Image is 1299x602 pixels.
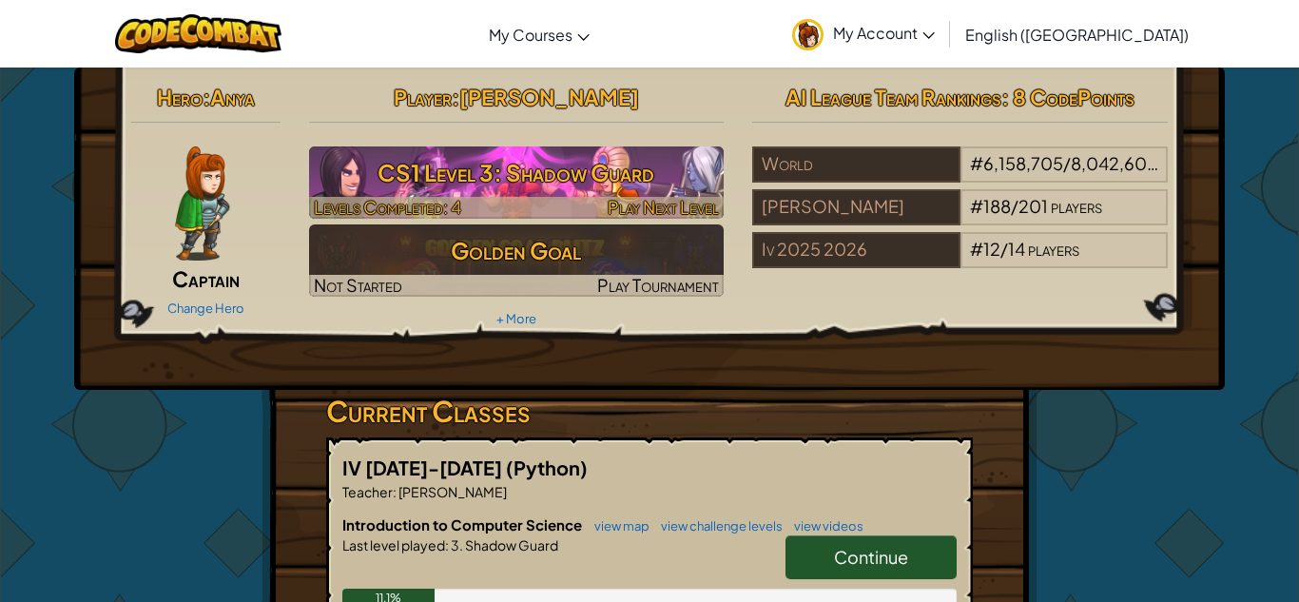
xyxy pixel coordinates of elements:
span: Last level played [342,536,445,553]
span: Introduction to Computer Science [342,515,585,534]
span: : [393,483,397,500]
span: [PERSON_NAME] [397,483,507,500]
span: / [1000,238,1008,260]
span: # [970,195,983,217]
span: players [1051,195,1102,217]
span: Teacher [342,483,393,500]
span: (Python) [506,456,588,479]
span: 188 [983,195,1011,217]
a: Golden GoalNot StartedPlay Tournament [309,224,725,297]
span: / [1011,195,1018,217]
span: IV [DATE]-[DATE] [342,456,506,479]
a: Iv 2025 2026#12/14players [752,250,1168,272]
span: Player [394,84,452,110]
span: Levels Completed: 4 [314,196,461,218]
a: view map [585,518,649,534]
div: [PERSON_NAME] [752,189,960,225]
a: + More [496,311,536,326]
a: Change Hero [167,301,244,316]
span: players [1028,238,1079,260]
span: players [1160,152,1212,174]
a: Play Next Level [309,146,725,219]
div: World [752,146,960,183]
a: English ([GEOGRAPHIC_DATA]) [956,9,1198,60]
span: 8,042,608 [1071,152,1158,174]
span: English ([GEOGRAPHIC_DATA]) [965,25,1189,45]
h3: CS1 Level 3: Shadow Guard [309,151,725,194]
a: view challenge levels [651,518,783,534]
span: My Account [833,23,935,43]
span: Not Started [314,274,402,296]
span: 12 [983,238,1000,260]
span: [PERSON_NAME] [459,84,639,110]
img: Golden Goal [309,224,725,297]
span: Play Next Level [608,196,719,218]
span: # [970,238,983,260]
span: AI League Team Rankings [785,84,1001,110]
span: Shadow Guard [463,536,558,553]
a: [PERSON_NAME]#188/201players [752,207,1168,229]
span: Hero [157,84,203,110]
span: : [445,536,449,553]
a: view videos [785,518,863,534]
span: : [203,84,210,110]
span: 14 [1008,238,1025,260]
span: 201 [1018,195,1048,217]
span: Captain [172,265,240,292]
h3: Golden Goal [309,229,725,272]
span: Anya [210,84,255,110]
div: Iv 2025 2026 [752,232,960,268]
span: # [970,152,983,174]
span: / [1063,152,1071,174]
span: 3. [449,536,463,553]
a: My Courses [479,9,599,60]
span: : 8 CodePoints [1001,84,1134,110]
span: Continue [834,546,908,568]
a: My Account [783,4,944,64]
a: World#6,158,705/8,042,608players [752,165,1168,186]
img: CodeCombat logo [115,14,281,53]
span: : [452,84,459,110]
span: 6,158,705 [983,152,1063,174]
img: avatar [792,19,824,50]
span: Play Tournament [597,274,719,296]
h3: Current Classes [326,390,973,433]
img: captain-pose.png [175,146,229,261]
img: CS1 Level 3: Shadow Guard [309,146,725,219]
span: My Courses [489,25,572,45]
